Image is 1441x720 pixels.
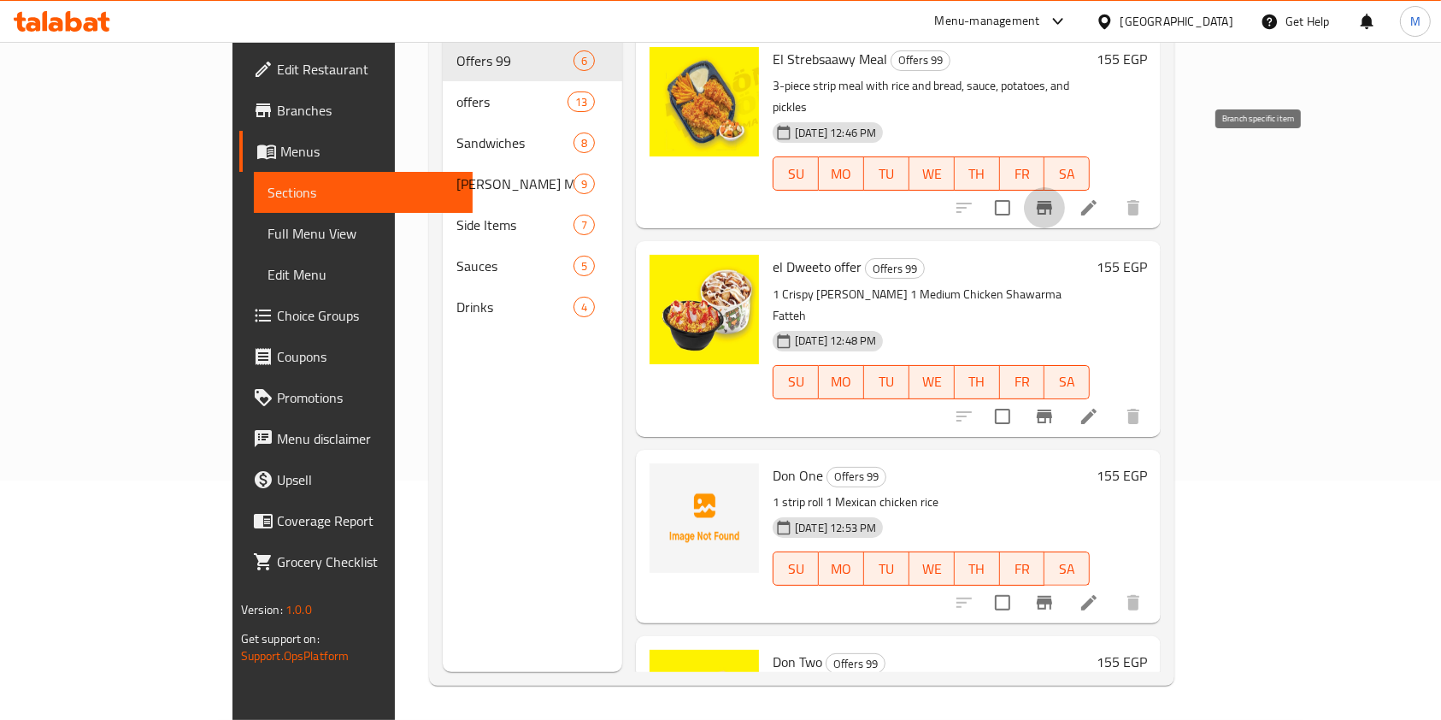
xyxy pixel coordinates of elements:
span: [DATE] 12:46 PM [788,125,883,141]
div: Side Items7 [443,204,622,245]
span: Select to update [985,190,1020,226]
div: items [573,256,595,276]
div: Sandwiches8 [443,122,622,163]
span: Menu disclaimer [277,428,460,449]
a: Support.OpsPlatform [241,645,350,667]
p: 1 Crispy [PERSON_NAME] 1 Medium Chicken Shawarma Fatteh [773,284,1090,327]
span: [PERSON_NAME] Meal [456,174,573,194]
div: Offers 99 [865,258,925,279]
span: [DATE] 12:48 PM [788,333,883,349]
div: Drinks [456,297,573,317]
button: SA [1044,552,1090,586]
button: MO [819,156,864,191]
h6: 155 EGP [1097,650,1147,674]
div: Menu-management [935,11,1040,32]
a: Choice Groups [239,295,473,336]
img: Don One [650,463,759,573]
span: Offers 99 [891,50,950,70]
button: TH [955,156,1000,191]
span: Full Menu View [268,223,460,244]
button: TH [955,552,1000,586]
span: SU [780,369,812,394]
button: FR [1000,552,1045,586]
span: TH [962,162,993,186]
a: Coverage Report [239,500,473,541]
button: Branch-specific-item [1024,582,1065,623]
div: Doner Meal [456,174,573,194]
span: Edit Menu [268,264,460,285]
h6: 155 EGP [1097,255,1147,279]
span: Sauces [456,256,573,276]
span: Don Two [773,649,822,675]
button: TU [864,156,909,191]
a: Branches [239,90,473,131]
span: FR [1007,557,1038,581]
span: WE [916,557,948,581]
a: Edit Restaurant [239,49,473,90]
button: WE [909,552,955,586]
img: El Strebsaawy Meal [650,47,759,156]
a: Menus [239,131,473,172]
h6: 155 EGP [1097,463,1147,487]
button: WE [909,156,955,191]
div: Sauces5 [443,245,622,286]
a: Coupons [239,336,473,377]
span: Sections [268,182,460,203]
span: M [1410,12,1420,31]
span: SU [780,557,812,581]
span: [DATE] 12:53 PM [788,520,883,536]
div: Offers 99 [826,653,885,674]
span: offers [456,91,568,112]
button: SA [1044,156,1090,191]
span: Sandwiches [456,133,573,153]
span: Promotions [277,387,460,408]
span: Grocery Checklist [277,552,460,572]
span: FR [1007,162,1038,186]
span: Don One [773,463,823,488]
span: Offers 99 [826,654,885,674]
span: MO [826,369,857,394]
button: WE [909,365,955,399]
span: Get support on: [241,628,320,650]
a: Promotions [239,377,473,418]
span: 4 [574,299,594,316]
button: FR [1000,156,1045,191]
a: Sections [254,172,473,213]
span: MO [826,162,857,186]
span: Choice Groups [277,305,460,326]
div: offers13 [443,81,622,122]
a: Edit menu item [1079,198,1099,218]
span: TU [871,162,903,186]
span: TU [871,369,903,394]
span: El Strebsaawy Meal [773,46,887,72]
a: Grocery Checklist [239,541,473,582]
span: TH [962,557,993,581]
span: SU [780,162,812,186]
button: delete [1113,187,1154,228]
p: 3-piece strip meal with rice and bread, sauce, potatoes, and pickles [773,75,1090,118]
a: Upsell [239,459,473,500]
div: Side Items [456,215,573,235]
button: TU [864,365,909,399]
span: Upsell [277,469,460,490]
h6: 155 EGP [1097,47,1147,71]
span: WE [916,369,948,394]
span: Select to update [985,585,1020,621]
a: Edit menu item [1079,406,1099,427]
a: Edit Menu [254,254,473,295]
span: 9 [574,176,594,192]
div: items [573,50,595,71]
span: 6 [574,53,594,69]
span: MO [826,557,857,581]
button: Branch-specific-item [1024,396,1065,437]
div: items [573,297,595,317]
span: Offers 99 [827,467,885,487]
span: 13 [568,94,594,110]
span: 5 [574,258,594,274]
span: FR [1007,369,1038,394]
span: WE [916,162,948,186]
button: FR [1000,365,1045,399]
span: TU [871,557,903,581]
